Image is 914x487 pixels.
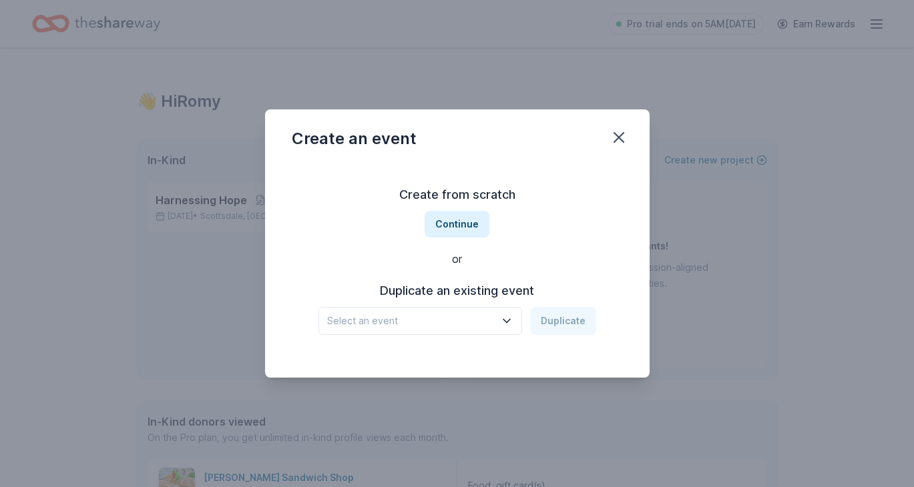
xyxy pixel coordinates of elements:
div: Create an event [292,128,417,149]
button: Select an event [318,307,522,335]
h3: Create from scratch [292,184,623,205]
div: or [292,251,623,267]
h3: Duplicate an existing event [318,280,596,302]
button: Continue [425,211,489,237]
span: Select an event [327,313,495,329]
